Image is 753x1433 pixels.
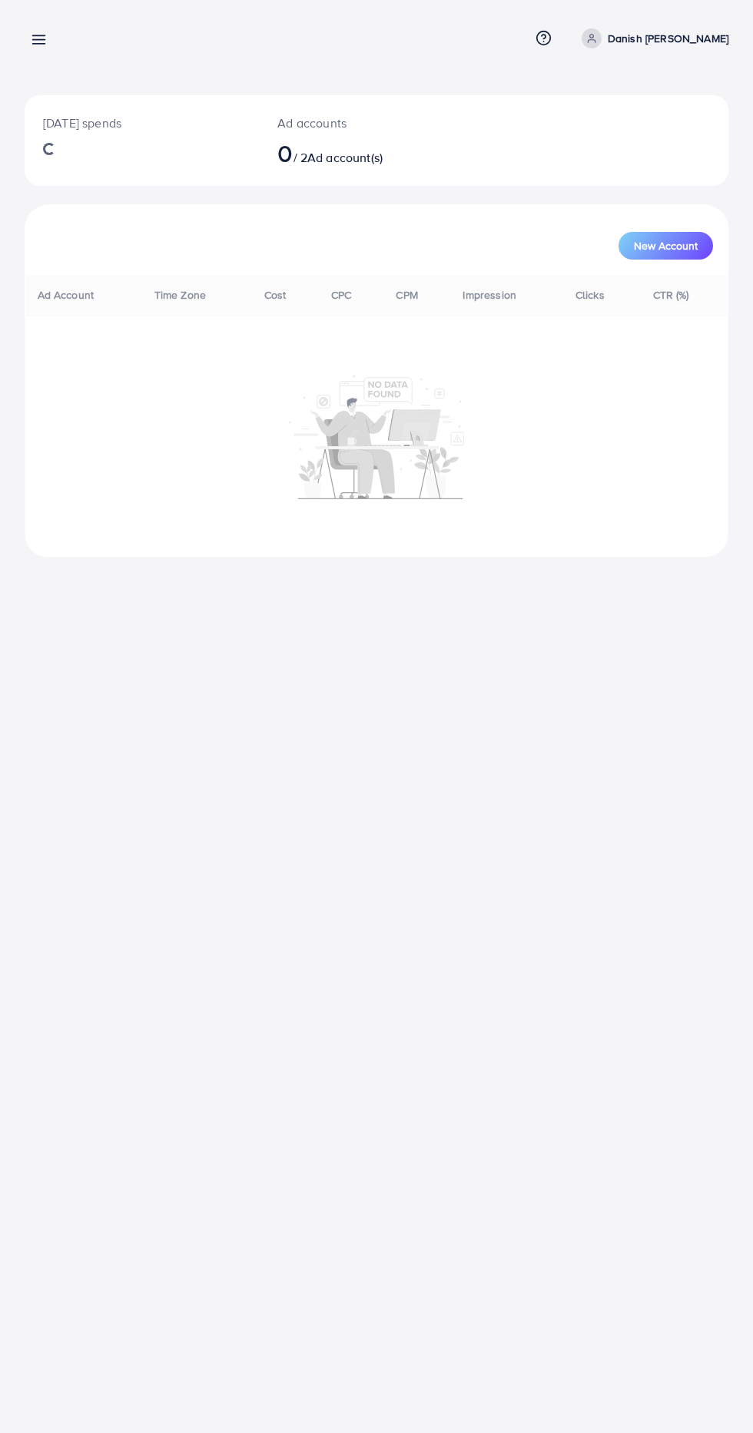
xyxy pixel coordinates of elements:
[43,114,240,132] p: [DATE] spends
[634,240,698,251] span: New Account
[619,232,713,260] button: New Account
[277,138,416,167] h2: / 2
[576,28,728,48] a: Danish [PERSON_NAME]
[307,149,383,166] span: Ad account(s)
[277,135,293,170] span: 0
[608,29,728,48] p: Danish [PERSON_NAME]
[277,114,416,132] p: Ad accounts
